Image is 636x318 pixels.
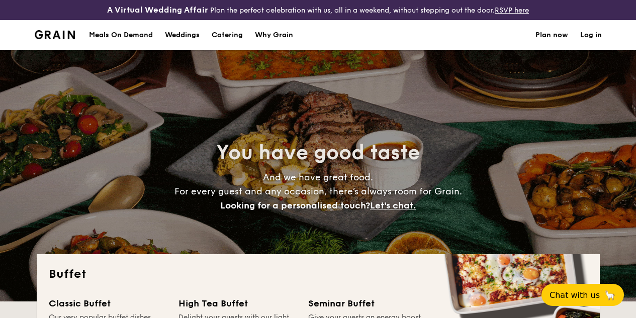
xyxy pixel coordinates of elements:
a: Catering [206,20,249,50]
span: 🦙 [604,289,616,301]
div: Weddings [165,20,200,50]
button: Chat with us🦙 [541,284,624,306]
h2: Buffet [49,266,588,282]
a: Weddings [159,20,206,50]
span: Let's chat. [370,200,416,211]
a: Meals On Demand [83,20,159,50]
a: Why Grain [249,20,299,50]
span: And we have great food. For every guest and any occasion, there’s always room for Grain. [174,172,462,211]
div: Classic Buffet [49,296,166,310]
span: Looking for a personalised touch? [220,200,370,211]
a: RSVP here [495,6,529,15]
a: Plan now [535,20,568,50]
h4: A Virtual Wedding Affair [107,4,208,16]
div: Plan the perfect celebration with us, all in a weekend, without stepping out the door. [106,4,530,16]
a: Log in [580,20,602,50]
div: Seminar Buffet [308,296,426,310]
a: Logotype [35,30,75,39]
div: Why Grain [255,20,293,50]
div: Meals On Demand [89,20,153,50]
img: Grain [35,30,75,39]
h1: Catering [212,20,243,50]
div: High Tea Buffet [178,296,296,310]
span: Chat with us [550,290,600,300]
span: You have good taste [216,141,420,165]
